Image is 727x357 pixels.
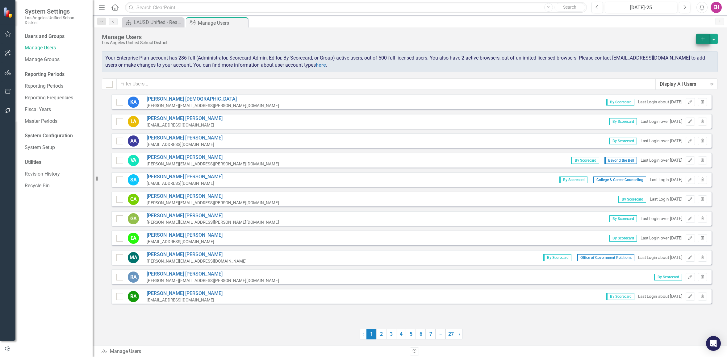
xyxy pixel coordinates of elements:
[618,196,646,203] span: By Scorecard
[25,144,86,151] a: System Setup
[607,4,675,11] div: [DATE]-25
[386,329,396,339] a: 3
[609,235,637,242] span: By Scorecard
[706,336,721,351] div: Open Intercom Messenger
[147,278,279,284] div: [PERSON_NAME][EMAIL_ADDRESS][PERSON_NAME][DOMAIN_NAME]
[25,94,86,102] a: Reporting Frequencies
[102,40,693,45] div: Los Angeles Unified School District
[609,138,637,144] span: By Scorecard
[25,33,86,40] div: Users and Groups
[147,258,247,264] div: [PERSON_NAME][EMAIL_ADDRESS][DOMAIN_NAME]
[102,34,693,40] div: Manage Users
[147,122,223,128] div: [EMAIL_ADDRESS][DOMAIN_NAME]
[25,159,86,166] div: Utilities
[650,196,683,202] div: Last Login [DATE]
[134,19,182,26] div: LAUSD Unified - Ready for the World
[641,138,683,144] div: Last Login over [DATE]
[128,97,139,108] div: KA
[641,235,683,241] div: Last Login over [DATE]
[609,118,637,125] span: By Scorecard
[593,176,646,183] span: College & Career Counseling
[25,182,86,189] a: Recycle Bin
[316,62,326,68] a: here
[147,297,223,303] div: [EMAIL_ADDRESS][DOMAIN_NAME]
[571,157,599,164] span: By Scorecard
[25,83,86,90] a: Reporting Periods
[128,135,139,147] div: AA
[641,118,683,124] div: Last Login over [DATE]
[606,99,634,106] span: By Scorecard
[459,331,460,337] span: ›
[128,116,139,127] div: LA
[711,2,722,13] button: EH
[606,293,634,300] span: By Scorecard
[559,176,587,183] span: By Scorecard
[147,193,279,200] a: [PERSON_NAME] [PERSON_NAME]
[426,329,436,339] a: 7
[147,173,223,181] a: [PERSON_NAME] [PERSON_NAME]
[445,329,456,339] a: 27
[101,348,405,355] div: Manage Users
[25,118,86,125] a: Master Periods
[641,157,683,163] div: Last Login over [DATE]
[147,251,247,258] a: [PERSON_NAME] [PERSON_NAME]
[638,99,683,105] div: Last Login about [DATE]
[128,291,139,302] div: RA
[654,274,682,280] span: By Scorecard
[147,161,279,167] div: [PERSON_NAME][EMAIL_ADDRESS][PERSON_NAME][DOMAIN_NAME]
[577,254,634,261] span: Office of Government Relations
[128,174,139,185] div: SA
[128,194,139,205] div: CA
[25,15,86,25] small: Los Angeles Unified School District
[396,329,406,339] a: 4
[406,329,416,339] a: 5
[660,81,707,88] div: Display All Users
[147,290,223,297] a: [PERSON_NAME] [PERSON_NAME]
[650,177,683,183] div: Last Login [DATE]
[147,135,223,142] a: [PERSON_NAME] [PERSON_NAME]
[3,7,14,18] img: ClearPoint Strategy
[609,215,637,222] span: By Scorecard
[128,272,139,283] div: RA
[638,293,683,299] div: Last Login about [DATE]
[25,71,86,78] div: Reporting Periods
[554,3,585,12] button: Search
[125,2,587,13] input: Search ClearPoint...
[128,233,139,244] div: EA
[641,216,683,222] div: Last Login over [DATE]
[128,252,139,263] div: MA
[198,19,246,27] div: Manage Users
[123,19,182,26] a: LAUSD Unified - Ready for the World
[25,8,86,15] span: System Settings
[128,155,139,166] div: VA
[147,271,279,278] a: [PERSON_NAME] [PERSON_NAME]
[147,96,279,103] a: [PERSON_NAME] [DEMOGRAPHIC_DATA]
[563,5,576,10] span: Search
[147,219,279,225] div: [PERSON_NAME][EMAIL_ADDRESS][PERSON_NAME][DOMAIN_NAME]
[147,142,223,147] div: [EMAIL_ADDRESS][DOMAIN_NAME]
[638,255,683,260] div: Last Login about [DATE]
[105,55,705,68] span: Your Enterprise Plan account has 286 full (Administrator, Scorecard Admin, Editor, By Scorecard, ...
[366,329,376,339] span: 1
[25,44,86,52] a: Manage Users
[147,154,279,161] a: [PERSON_NAME] [PERSON_NAME]
[116,78,656,90] input: Filter Users...
[25,56,86,63] a: Manage Groups
[543,254,571,261] span: By Scorecard
[147,232,223,239] a: [PERSON_NAME] [PERSON_NAME]
[25,171,86,178] a: Revision History
[416,329,426,339] a: 6
[147,212,279,219] a: [PERSON_NAME] [PERSON_NAME]
[147,103,279,109] div: [PERSON_NAME][EMAIL_ADDRESS][PERSON_NAME][DOMAIN_NAME]
[147,115,223,122] a: [PERSON_NAME] [PERSON_NAME]
[25,132,86,139] div: System Configuration
[605,2,678,13] button: [DATE]-25
[25,106,86,113] a: Fiscal Years
[376,329,386,339] a: 2
[147,200,279,206] div: [PERSON_NAME][EMAIL_ADDRESS][PERSON_NAME][DOMAIN_NAME]
[604,157,637,164] span: Beyond the Bell
[128,213,139,224] div: GA
[147,181,223,186] div: [EMAIL_ADDRESS][DOMAIN_NAME]
[147,239,223,245] div: [EMAIL_ADDRESS][DOMAIN_NAME]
